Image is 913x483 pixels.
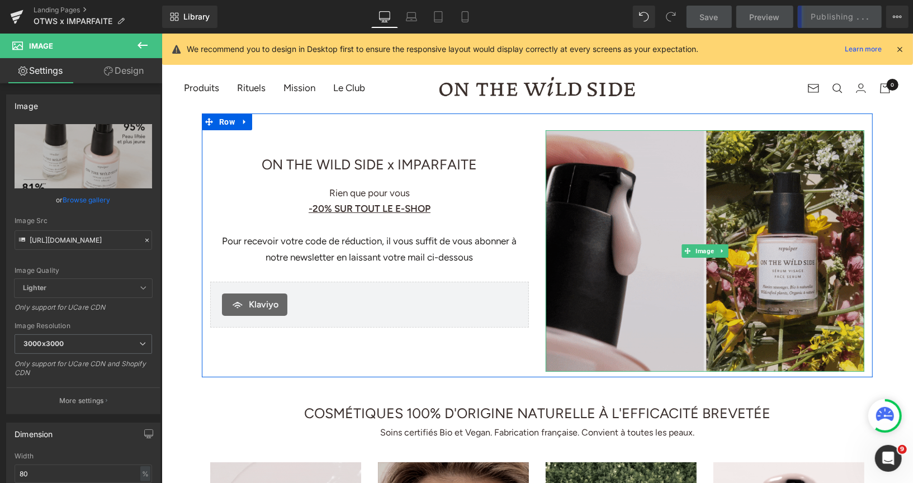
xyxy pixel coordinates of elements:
[34,17,112,26] span: OTWS x IMPARFAITE
[75,46,104,63] a: Rituels
[840,42,886,56] a: Learn more
[633,6,655,28] button: Undo
[15,230,152,250] input: Link
[398,6,425,28] a: Laptop
[7,387,160,414] button: More settings
[147,169,269,181] u: -20% SUR TOUT LE E-SHOP
[886,6,909,28] button: More
[187,43,698,55] p: We recommend you to design in Desktop first to ensure the responsive layout would display correct...
[122,46,154,63] a: Mission
[725,45,737,57] cart-count: 0
[15,359,152,385] div: Only support for UCare CDN and Shopify CDN
[172,46,204,63] a: Le Club
[23,283,46,292] b: Lighter
[750,11,780,23] span: Preview
[425,6,452,28] a: Tablet
[15,95,38,111] div: Image
[49,368,703,391] h1: COSMÉTIQUES 100% D'ORIGINE NATURELLE À L'EFFICACITÉ BREVETÉE
[555,211,567,224] a: Expand / Collapse
[15,217,152,225] div: Image Src
[59,396,104,406] p: More settings
[694,50,704,59] a: Connexion
[660,6,682,28] button: Redo
[63,190,111,210] a: Browse gallery
[60,151,356,167] h1: Rien que pour vous
[718,50,729,60] a: Panier
[140,466,150,481] div: %
[15,267,152,274] div: Image Quality
[736,6,793,28] a: Preview
[54,392,697,406] h1: Soins certifiés Bio et Vegan. Fabrication française. Convient à toutes les peaux.
[23,339,64,348] b: 3000x3000
[671,50,681,60] a: Recherche
[76,80,91,97] a: Expand / Collapse
[371,6,398,28] a: Desktop
[162,6,217,28] a: New Library
[15,423,53,439] div: Dimension
[34,6,162,15] a: Landing Pages
[15,303,152,319] div: Only support for UCare CDN
[22,46,58,63] a: Produits
[452,6,479,28] a: Mobile
[183,12,210,22] span: Library
[55,80,76,97] span: Row
[211,8,541,21] p: LIVRAISON OFFERTE DÈS 49€ EN [GEOGRAPHIC_DATA] ET EN [GEOGRAPHIC_DATA]
[875,445,902,472] iframe: Intercom live chat
[101,122,316,139] span: ON THE WILD SIDE x IMPARFAITE
[15,465,152,483] input: auto
[15,452,152,460] div: Width
[29,41,53,50] span: Image
[60,200,356,233] div: Pour recevoir votre code de réduction, il vous suffit de vous abonner à notre newsletter en laiss...
[83,58,164,83] a: Design
[15,322,152,330] div: Image Resolution
[898,445,907,454] span: 9
[700,11,718,23] span: Save
[15,194,152,206] div: or
[532,211,555,224] span: Image
[87,264,117,278] span: Klaviyo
